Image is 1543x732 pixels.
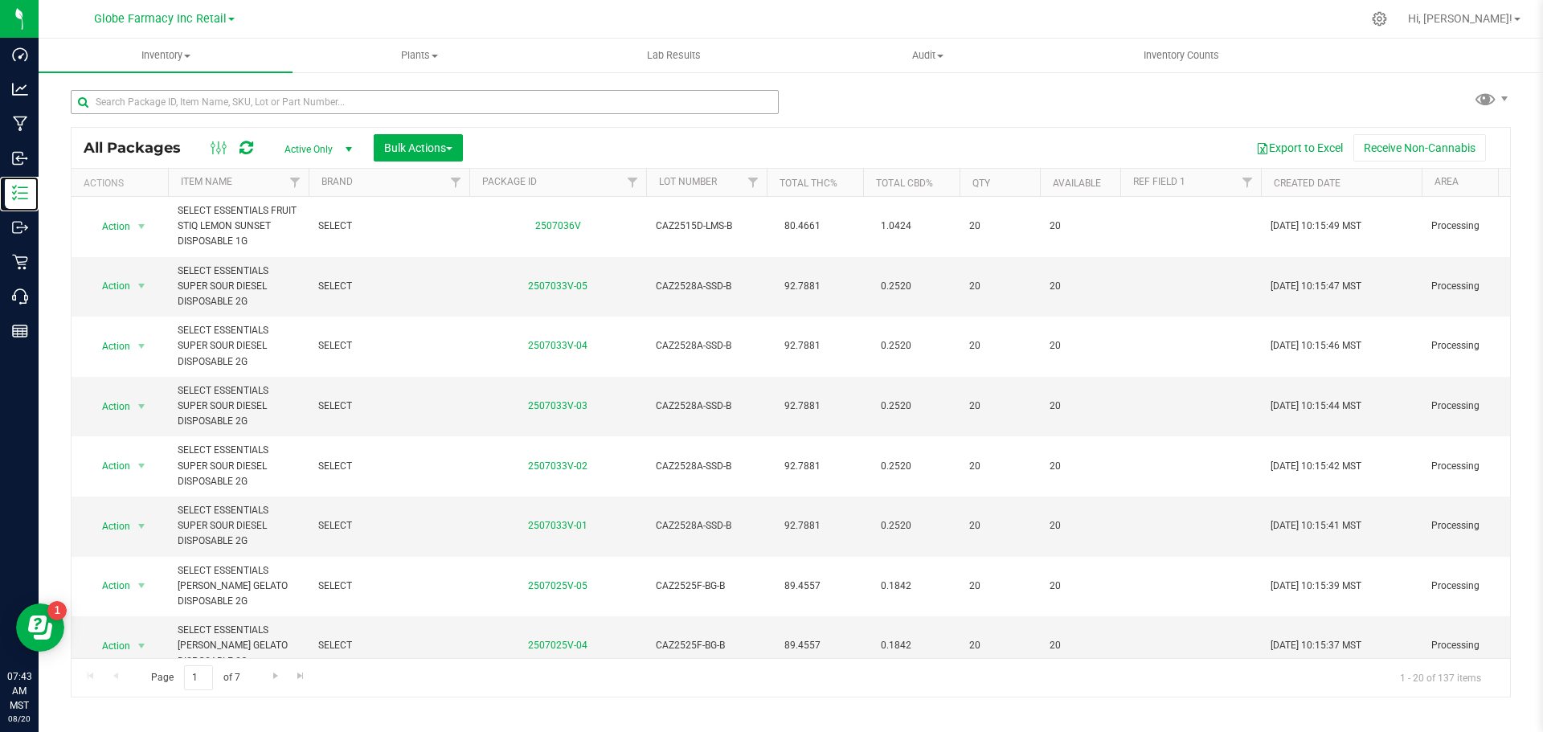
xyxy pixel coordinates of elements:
[969,579,1030,594] span: 20
[318,338,460,354] span: SELECT
[1431,459,1533,474] span: Processing
[620,169,646,196] a: Filter
[132,515,152,538] span: select
[94,12,227,26] span: Globe Farmacy Inc Retail
[132,455,152,477] span: select
[776,514,829,538] span: 92.7881
[1271,219,1361,234] span: [DATE] 10:15:49 MST
[321,176,353,187] a: Brand
[293,48,546,63] span: Plants
[776,455,829,478] span: 92.7881
[528,340,587,351] a: 2507033V-04
[1050,579,1111,594] span: 20
[1271,279,1361,294] span: [DATE] 10:15:47 MST
[873,334,919,358] span: 0.2520
[264,665,287,687] a: Go to the next page
[1271,579,1361,594] span: [DATE] 10:15:39 MST
[12,323,28,339] inline-svg: Reports
[318,459,460,474] span: SELECT
[1431,338,1533,354] span: Processing
[7,669,31,713] p: 07:43 AM MST
[546,39,800,72] a: Lab Results
[12,219,28,235] inline-svg: Outbound
[873,514,919,538] span: 0.2520
[1431,518,1533,534] span: Processing
[482,176,537,187] a: Package ID
[184,665,213,690] input: 1
[1050,219,1111,234] span: 20
[969,518,1030,534] span: 20
[12,47,28,63] inline-svg: Dashboard
[12,81,28,97] inline-svg: Analytics
[656,579,757,594] span: CAZ2525F-BG-B
[47,601,67,620] iframe: Resource center unread badge
[1050,399,1111,414] span: 20
[178,443,299,489] span: SELECT ESSENTIALS SUPER SOUR DIESEL DISPOSABLE 2G
[1050,338,1111,354] span: 20
[800,39,1054,72] a: Audit
[1271,338,1361,354] span: [DATE] 10:15:46 MST
[656,459,757,474] span: CAZ2528A-SSD-B
[88,395,131,418] span: Action
[656,638,757,653] span: CAZ2525F-BG-B
[873,275,919,298] span: 0.2520
[776,634,829,657] span: 89.4557
[528,400,587,411] a: 2507033V-03
[656,279,757,294] span: CAZ2528A-SSD-B
[12,288,28,305] inline-svg: Call Center
[384,141,452,154] span: Bulk Actions
[1054,39,1308,72] a: Inventory Counts
[1271,638,1361,653] span: [DATE] 10:15:37 MST
[1053,178,1101,189] a: Available
[88,515,131,538] span: Action
[1408,12,1512,25] span: Hi, [PERSON_NAME]!
[132,275,152,297] span: select
[88,215,131,238] span: Action
[1050,279,1111,294] span: 20
[282,169,309,196] a: Filter
[88,455,131,477] span: Action
[1271,518,1361,534] span: [DATE] 10:15:41 MST
[178,264,299,310] span: SELECT ESSENTIALS SUPER SOUR DIESEL DISPOSABLE 2G
[780,178,837,189] a: Total THC%
[84,178,162,189] div: Actions
[1271,399,1361,414] span: [DATE] 10:15:44 MST
[972,178,990,189] a: Qty
[88,575,131,597] span: Action
[656,518,757,534] span: CAZ2528A-SSD-B
[801,48,1054,63] span: Audit
[1387,665,1494,689] span: 1 - 20 of 137 items
[137,665,253,690] span: Page of 7
[969,638,1030,653] span: 20
[776,395,829,418] span: 92.7881
[1353,134,1486,162] button: Receive Non-Cannabis
[1431,279,1533,294] span: Processing
[656,399,757,414] span: CAZ2528A-SSD-B
[1435,176,1459,187] a: Area
[71,90,779,114] input: Search Package ID, Item Name, SKU, Lot or Part Number...
[181,176,232,187] a: Item Name
[1369,11,1390,27] div: Manage settings
[1431,638,1533,653] span: Processing
[1274,178,1340,189] a: Created Date
[1133,176,1185,187] a: Ref Field 1
[969,338,1030,354] span: 20
[740,169,767,196] a: Filter
[1431,579,1533,594] span: Processing
[1050,459,1111,474] span: 20
[1431,399,1533,414] span: Processing
[873,215,919,238] span: 1.0424
[528,280,587,292] a: 2507033V-05
[535,220,581,231] a: 2507036V
[293,39,546,72] a: Plants
[318,399,460,414] span: SELECT
[1234,169,1261,196] a: Filter
[178,563,299,610] span: SELECT ESSENTIALS [PERSON_NAME] GELATO DISPOSABLE 2G
[873,455,919,478] span: 0.2520
[776,334,829,358] span: 92.7881
[132,215,152,238] span: select
[84,139,197,157] span: All Packages
[318,518,460,534] span: SELECT
[969,219,1030,234] span: 20
[318,638,460,653] span: SELECT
